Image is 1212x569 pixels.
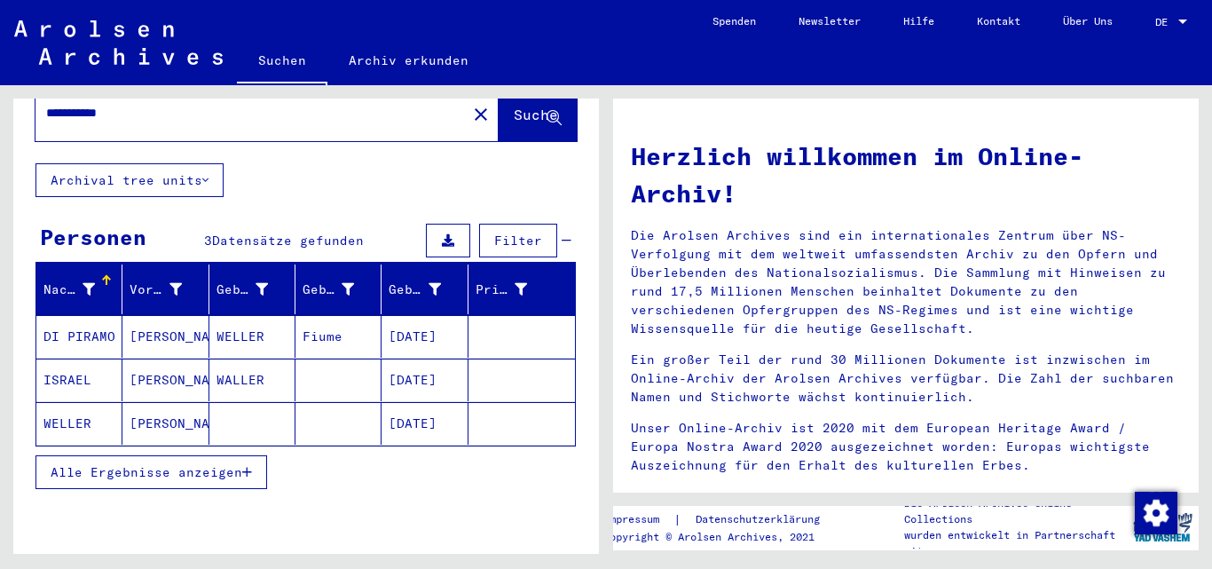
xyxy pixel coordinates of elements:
span: 3 [204,233,212,249]
mat-header-cell: Geburtsdatum [382,265,468,314]
div: Zustimmung ändern [1134,491,1177,533]
div: Nachname [43,275,122,304]
mat-cell: Fiume [295,315,382,358]
mat-cell: WELLER [209,315,295,358]
mat-cell: [DATE] [382,402,468,445]
img: Arolsen_neg.svg [14,20,223,65]
div: | [603,510,841,529]
div: Prisoner # [476,281,527,299]
button: Filter [479,224,557,257]
mat-cell: WALLER [209,359,295,401]
mat-cell: ISRAEL [36,359,122,401]
img: Zustimmung ändern [1135,492,1177,534]
div: Prisoner # [476,275,554,304]
span: Filter [494,233,542,249]
div: Geburt‏ [303,275,381,304]
div: Nachname [43,281,95,299]
h1: Herzlich willkommen im Online-Archiv! [631,138,1181,212]
a: Impressum [603,510,673,529]
mat-cell: [PERSON_NAME] [122,315,209,358]
mat-cell: [DATE] [382,315,468,358]
p: Unser Online-Archiv ist 2020 mit dem European Heritage Award / Europa Nostra Award 2020 ausgezeic... [631,419,1181,475]
button: Archival tree units [35,163,224,197]
div: Geburt‏ [303,281,354,299]
span: Alle Ergebnisse anzeigen [51,464,242,480]
mat-cell: [PERSON_NAME] [122,359,209,401]
button: Suche [499,86,577,141]
mat-header-cell: Nachname [36,265,122,314]
p: Copyright © Arolsen Archives, 2021 [603,529,841,545]
mat-cell: WELLER [36,402,122,445]
div: Vorname [130,275,208,304]
span: Suche [514,106,558,123]
a: Archiv erkunden [327,39,490,82]
a: Suchen [237,39,327,85]
mat-header-cell: Geburt‏ [295,265,382,314]
p: wurden entwickelt in Partnerschaft mit [904,527,1126,559]
div: Geburtsdatum [389,281,440,299]
div: Geburtsname [216,275,295,304]
span: Datensätze gefunden [212,233,364,249]
button: Alle Ergebnisse anzeigen [35,455,267,489]
p: Die Arolsen Archives Online-Collections [904,495,1126,527]
img: yv_logo.png [1129,505,1196,549]
mat-cell: [PERSON_NAME] [122,402,209,445]
div: Vorname [130,281,181,299]
a: Datenschutzerklärung [681,510,841,529]
mat-cell: DI PIRAMO [36,315,122,358]
mat-header-cell: Vorname [122,265,209,314]
mat-icon: close [470,104,492,125]
div: Personen [40,221,146,253]
div: Geburtsdatum [389,275,467,304]
mat-header-cell: Prisoner # [468,265,575,314]
mat-cell: [DATE] [382,359,468,401]
p: Ein großer Teil der rund 30 Millionen Dokumente ist inzwischen im Online-Archiv der Arolsen Archi... [631,351,1181,407]
p: Die Arolsen Archives sind ein internationales Zentrum über NS-Verfolgung mit dem weltweit umfasse... [631,226,1181,338]
button: Clear [463,96,499,131]
div: Geburtsname [216,281,268,299]
mat-header-cell: Geburtsname [209,265,295,314]
span: DE [1155,16,1175,28]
